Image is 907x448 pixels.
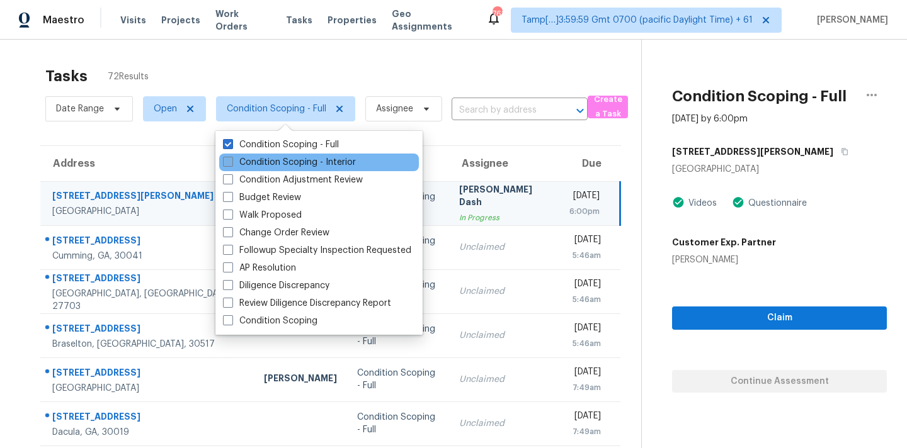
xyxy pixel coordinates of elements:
[569,189,600,205] div: [DATE]
[52,366,244,382] div: [STREET_ADDRESS]
[43,14,84,26] span: Maestro
[56,103,104,115] span: Date Range
[40,146,254,181] th: Address
[120,14,146,26] span: Visits
[52,338,244,350] div: Braselton, [GEOGRAPHIC_DATA], 30517
[569,410,601,425] div: [DATE]
[685,197,717,210] div: Videos
[672,90,847,103] h2: Condition Scoping - Full
[569,322,601,337] div: [DATE]
[52,382,244,395] div: [GEOGRAPHIC_DATA]
[672,306,887,330] button: Claim
[594,92,622,121] span: Create a Task
[223,174,363,186] label: Condition Adjustment Review
[223,191,301,204] label: Budget Review
[52,322,244,338] div: [STREET_ADDRESS]
[672,145,833,158] h5: [STREET_ADDRESS][PERSON_NAME]
[223,297,391,310] label: Review Diligence Discrepancy Report
[569,337,601,350] div: 5:46am
[357,367,439,392] div: Condition Scoping - Full
[223,138,339,151] label: Condition Scoping - Full
[522,14,753,26] span: Tamp[…]3:59:59 Gmt 0700 (pacific Daylight Time) + 61
[52,410,244,426] div: [STREET_ADDRESS]
[672,113,748,125] div: [DATE] by 6:00pm
[223,227,329,239] label: Change Order Review
[569,277,601,293] div: [DATE]
[161,14,200,26] span: Projects
[452,101,552,120] input: Search by address
[459,211,549,224] div: In Progress
[569,425,601,438] div: 7:49am
[588,96,628,118] button: Create a Task
[493,8,501,20] div: 761
[459,417,549,430] div: Unclaimed
[571,102,589,120] button: Open
[154,103,177,115] span: Open
[672,163,887,176] div: [GEOGRAPHIC_DATA]
[215,8,271,33] span: Work Orders
[223,315,317,327] label: Condition Scoping
[569,381,601,394] div: 7:49am
[328,14,377,26] span: Properties
[569,233,601,249] div: [DATE]
[392,8,471,33] span: Geo Assignments
[833,140,850,163] button: Copy Address
[52,234,244,250] div: [STREET_ADDRESS]
[264,372,337,388] div: [PERSON_NAME]
[223,156,356,169] label: Condition Scoping - Interior
[357,411,439,436] div: Condition Scoping - Full
[52,250,244,262] div: Cumming, GA, 30041
[569,205,600,218] div: 6:00pm
[286,16,312,25] span: Tasks
[672,196,685,209] img: Artifact Present Icon
[52,288,244,313] div: [GEOGRAPHIC_DATA], [GEOGRAPHIC_DATA], 27703
[223,279,329,292] label: Diligence Discrepancy
[223,244,411,257] label: Followup Specialty Inspection Requested
[569,249,601,262] div: 5:46am
[449,146,559,181] th: Assignee
[559,146,620,181] th: Due
[52,426,244,439] div: Dacula, GA, 30019
[223,262,296,274] label: AP Resolution
[732,196,744,209] img: Artifact Present Icon
[459,241,549,254] div: Unclaimed
[52,205,244,218] div: [GEOGRAPHIC_DATA]
[459,285,549,298] div: Unclaimed
[744,197,807,210] div: Questionnaire
[672,236,776,249] h5: Customer Exp. Partner
[569,293,601,306] div: 5:46am
[459,373,549,386] div: Unclaimed
[569,366,601,381] div: [DATE]
[672,254,776,266] div: [PERSON_NAME]
[357,323,439,348] div: Condition Scoping - Full
[227,103,326,115] span: Condition Scoping - Full
[223,209,302,221] label: Walk Proposed
[52,272,244,288] div: [STREET_ADDRESS]
[459,329,549,342] div: Unclaimed
[459,183,549,211] div: [PERSON_NAME] Dash
[682,310,877,326] span: Claim
[52,189,244,205] div: [STREET_ADDRESS][PERSON_NAME]
[45,70,88,82] h2: Tasks
[812,14,888,26] span: [PERSON_NAME]
[108,70,149,83] span: 72 Results
[376,103,413,115] span: Assignee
